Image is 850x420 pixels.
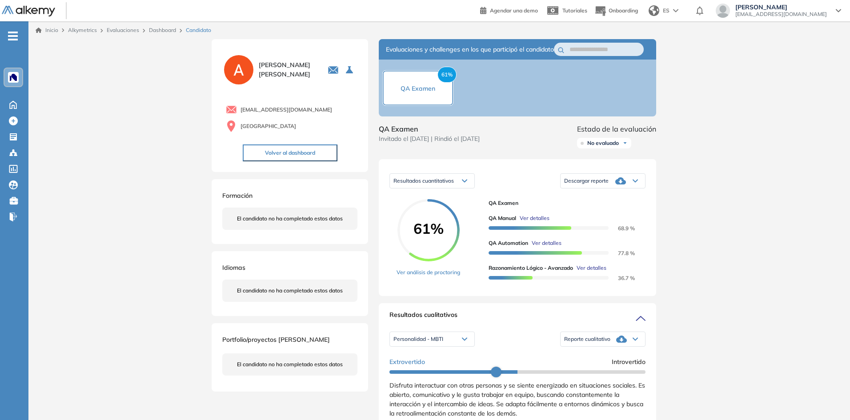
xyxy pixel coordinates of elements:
[36,26,58,34] a: Inicio
[68,27,97,33] span: Alkymetrics
[222,336,330,344] span: Portfolio/proyectos [PERSON_NAME]
[437,67,457,83] span: 61%
[609,7,638,14] span: Onboarding
[607,250,635,256] span: 77.8 %
[587,140,619,147] span: No evaluado
[149,27,176,33] a: Dashboard
[397,221,460,236] span: 61%
[241,122,296,130] span: [GEOGRAPHIC_DATA]
[389,381,645,417] span: Disfruta interactuar con otras personas y se siente energizado en situaciones sociales. Es abiert...
[577,264,606,272] span: Ver detalles
[577,124,656,134] span: Estado de la evaluación
[528,239,561,247] button: Ver detalles
[564,177,609,184] span: Descargar reporte
[532,239,561,247] span: Ver detalles
[222,264,245,272] span: Idiomas
[186,26,211,34] span: Candidato
[386,45,554,54] span: Evaluaciones y challenges en los que participó el candidato
[489,239,528,247] span: QA Automation
[607,275,635,281] span: 36.7 %
[397,268,460,276] a: Ver análisis de proctoring
[564,336,610,343] span: Reporte cualitativo
[489,199,638,207] span: QA Examen
[8,35,18,37] i: -
[562,7,587,14] span: Tutoriales
[622,140,628,146] img: Ícono de flecha
[489,214,516,222] span: QA Manual
[10,74,17,81] img: https://assets.alkemy.org/workspaces/1394/c9baeb50-dbbd-46c2-a7b2-c74a16be862c.png
[389,357,425,367] span: Extrovertido
[663,7,670,15] span: ES
[673,9,678,12] img: arrow
[241,106,332,114] span: [EMAIL_ADDRESS][DOMAIN_NAME]
[612,357,646,367] span: Introvertido
[594,1,638,20] button: Onboarding
[520,214,549,222] span: Ver detalles
[735,11,827,18] span: [EMAIL_ADDRESS][DOMAIN_NAME]
[393,336,443,343] span: Personalidad - MBTI
[2,6,55,17] img: Logo
[222,53,255,86] img: PROFILE_MENU_LOGO_USER
[222,192,253,200] span: Formación
[379,134,480,144] span: Invitado el [DATE] | Rindió el [DATE]
[107,27,139,33] a: Evaluaciones
[649,5,659,16] img: world
[237,287,343,295] span: El candidato no ha completado estos datos
[237,360,343,368] span: El candidato no ha completado estos datos
[607,225,635,232] span: 68.9 %
[490,7,538,14] span: Agendar una demo
[237,215,343,223] span: El candidato no ha completado estos datos
[259,60,317,79] span: [PERSON_NAME] [PERSON_NAME]
[480,4,538,15] a: Agendar una demo
[389,310,457,324] span: Resultados cualitativos
[401,84,435,92] span: QA Examen
[379,124,480,134] span: QA Examen
[516,214,549,222] button: Ver detalles
[735,4,827,11] span: [PERSON_NAME]
[243,144,337,161] button: Volver al dashboard
[573,264,606,272] button: Ver detalles
[393,177,454,184] span: Resultados cuantitativos
[489,264,573,272] span: Razonamiento Lógico - Avanzado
